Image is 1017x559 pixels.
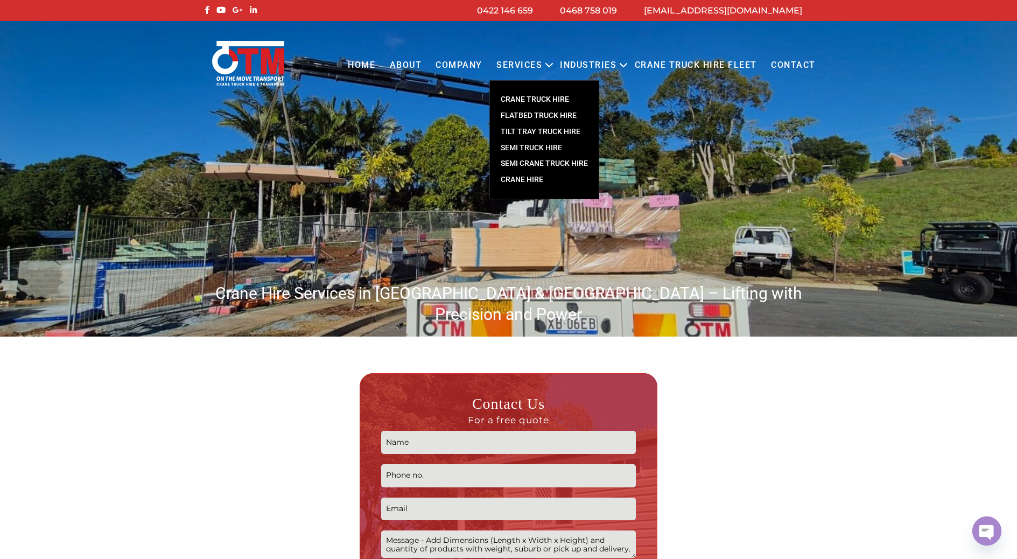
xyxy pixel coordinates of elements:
a: Contact [764,51,823,80]
h1: Crane Hire Services in [GEOGRAPHIC_DATA] & [GEOGRAPHIC_DATA] – Lifting with Precision and Power [202,283,816,325]
a: SEMI TRUCK HIRE [490,140,599,156]
a: Industries [553,51,623,80]
a: Crane Truck Hire Fleet [627,51,763,80]
h3: Contact Us [381,394,636,425]
input: Email [381,498,636,521]
a: 0468 758 019 [560,5,617,16]
a: CRANE TRUCK HIRE [490,92,599,108]
a: TILT TRAY TRUCK HIRE [490,124,599,140]
a: Home [341,51,382,80]
a: [EMAIL_ADDRESS][DOMAIN_NAME] [644,5,802,16]
a: COMPANY [429,51,489,80]
a: 0422 146 659 [477,5,533,16]
a: FLATBED TRUCK HIRE [490,108,599,124]
a: About [382,51,429,80]
input: Phone no. [381,464,636,487]
a: Services [489,51,549,80]
input: Name [381,431,636,454]
a: Crane Hire [490,172,599,188]
a: SEMI CRANE TRUCK HIRE [490,156,599,172]
img: Otmtransport [210,40,286,87]
span: For a free quote [381,414,636,426]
